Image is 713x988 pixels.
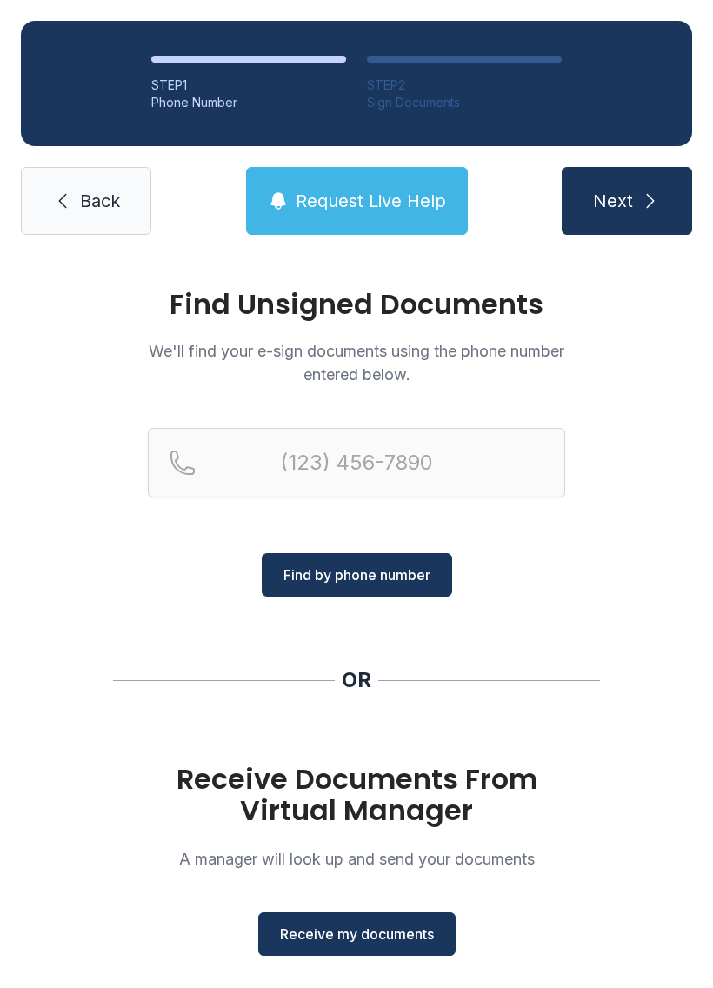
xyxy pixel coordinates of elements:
[151,77,346,94] div: STEP 1
[367,94,562,111] div: Sign Documents
[593,189,633,213] span: Next
[148,339,565,386] p: We'll find your e-sign documents using the phone number entered below.
[151,94,346,111] div: Phone Number
[296,189,446,213] span: Request Live Help
[80,189,120,213] span: Back
[148,847,565,871] p: A manager will look up and send your documents
[148,290,565,318] h1: Find Unsigned Documents
[283,564,430,585] span: Find by phone number
[148,428,565,497] input: Reservation phone number
[342,666,371,694] div: OR
[148,764,565,826] h1: Receive Documents From Virtual Manager
[280,924,434,945] span: Receive my documents
[367,77,562,94] div: STEP 2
